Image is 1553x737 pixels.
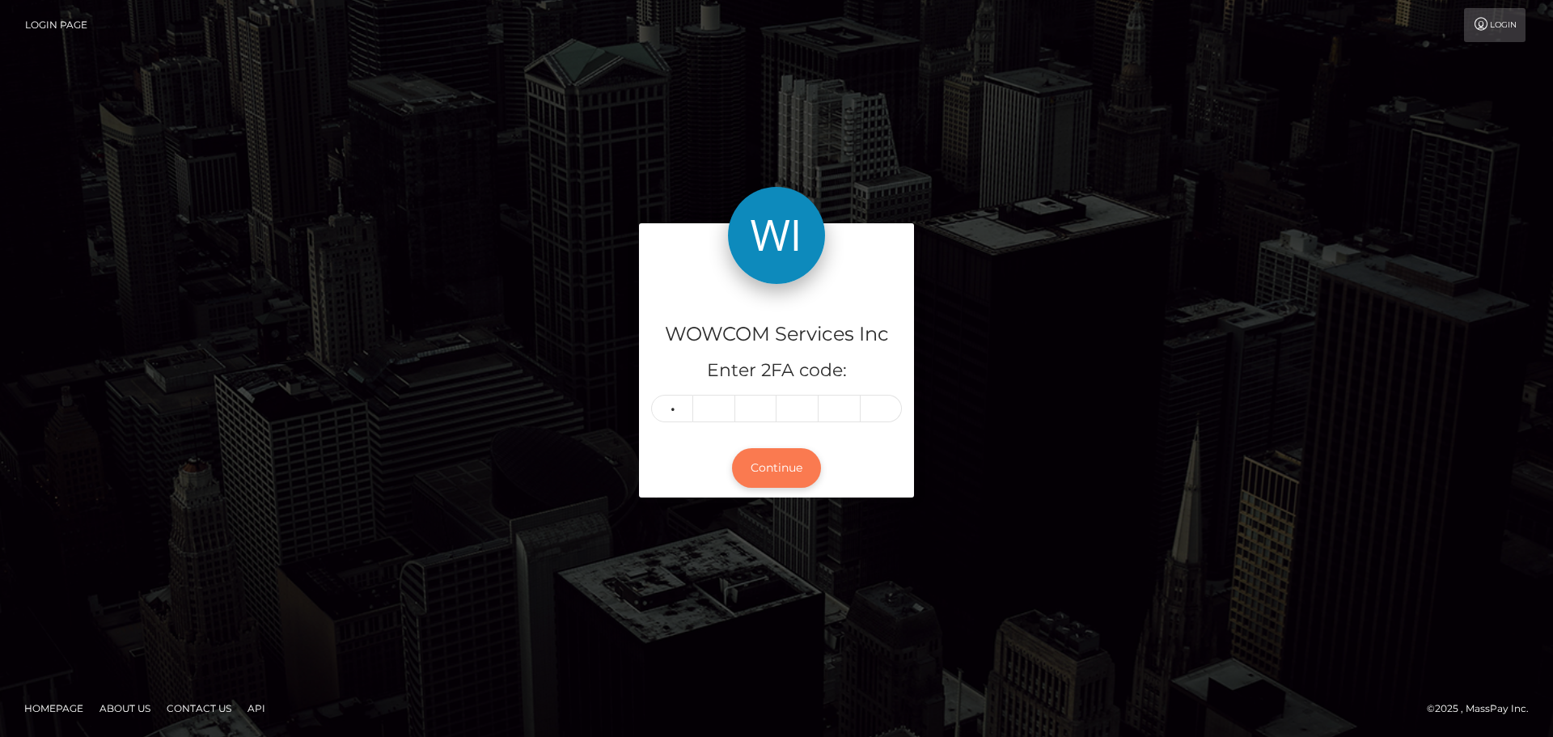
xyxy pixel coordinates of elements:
[1464,8,1525,42] a: Login
[18,696,90,721] a: Homepage
[728,187,825,284] img: WOWCOM Services Inc
[241,696,272,721] a: API
[93,696,157,721] a: About Us
[25,8,87,42] a: Login Page
[651,320,902,349] h4: WOWCOM Services Inc
[732,448,821,488] button: Continue
[160,696,238,721] a: Contact Us
[1427,700,1541,718] div: © 2025 , MassPay Inc.
[651,358,902,383] h5: Enter 2FA code:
